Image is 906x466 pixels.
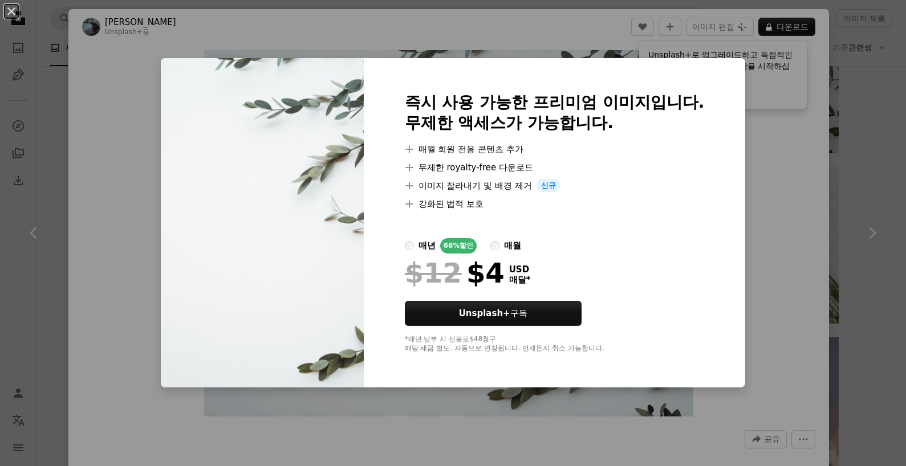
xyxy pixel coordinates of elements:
[440,238,477,254] div: 66% 할인
[405,92,705,133] h2: 즉시 사용 가능한 프리미엄 이미지입니다. 무제한 액세스가 가능합니다.
[405,142,705,156] li: 매월 회원 전용 콘텐츠 추가
[405,335,705,353] div: *매년 납부 시 선불로 $48 청구 해당 세금 별도. 자동으로 연장됩니다. 언제든지 취소 가능합니다.
[504,239,521,252] div: 매월
[419,239,436,252] div: 매년
[405,179,705,193] li: 이미지 잘라내기 및 배경 제거
[509,264,531,275] span: USD
[405,197,705,211] li: 강화된 법적 보호
[405,241,414,250] input: 매년66%할인
[405,258,505,288] div: $4
[537,179,560,193] span: 신규
[405,258,462,288] span: $12
[490,241,499,250] input: 매월
[405,301,582,326] button: Unsplash+구독
[459,308,510,318] strong: Unsplash+
[405,161,705,174] li: 무제한 royalty-free 다운로드
[161,58,364,388] img: premium_photo-1668790459273-8d8061d35d36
